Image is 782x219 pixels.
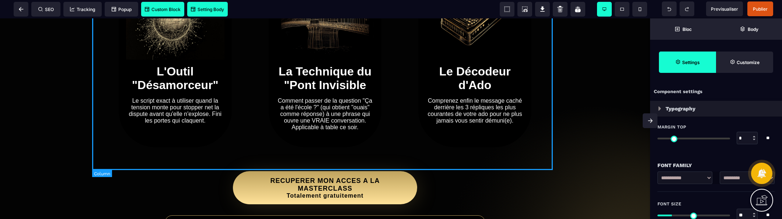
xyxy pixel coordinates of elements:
div: v 4.0.25 [21,12,36,18]
div: Domaine: [DOMAIN_NAME] [19,19,83,25]
img: tab_domain_overview_orange.svg [30,43,36,49]
strong: Customize [737,60,760,65]
span: Preview [706,1,743,16]
span: Tracking [70,7,95,12]
text: Comprenez enfin le message caché derrière les 3 répliques les plus courantes de votre ado pour ne... [426,77,524,107]
span: Popup [112,7,132,12]
h1: L'Outil "Désamorceur" [126,43,224,77]
span: View components [500,2,514,17]
span: Open Layer Manager [716,18,782,40]
text: Comment passer de la question "Ça a été l'école ?" (qui obtient "ouais" comme réponse) à une phra... [276,77,374,114]
div: Font Family [657,161,775,170]
div: Domaine [38,43,57,48]
span: Open Blocks [650,18,716,40]
span: Custom Block [145,7,181,12]
p: Typography [666,104,695,113]
strong: Bloc [682,27,692,32]
button: RECUPERER MON ACCES A LA MASTERCLASSTotalement gratuitement [233,153,417,186]
h1: La Technique du "Pont Invisible [276,43,374,77]
img: logo_orange.svg [12,12,18,18]
img: website_grey.svg [12,19,18,25]
span: Margin Top [657,124,686,130]
span: Open Style Manager [716,52,773,73]
span: Screenshot [517,2,532,17]
div: Component settings [650,85,782,99]
span: Previsualiser [711,6,738,12]
text: Le script exact à utiliser quand la tension monte pour stopper net la dispute avant qu'elle n'exp... [126,77,224,107]
span: SEO [38,7,54,12]
span: Settings [659,52,716,73]
span: Publier [753,6,768,12]
h1: Le Décodeur d'Ado [426,43,524,77]
div: Mots-clés [92,43,113,48]
img: tab_keywords_by_traffic_grey.svg [84,43,90,49]
strong: Body [748,27,758,32]
span: Font Size [657,201,681,207]
span: Setting Body [191,7,224,12]
strong: Settings [682,60,700,65]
